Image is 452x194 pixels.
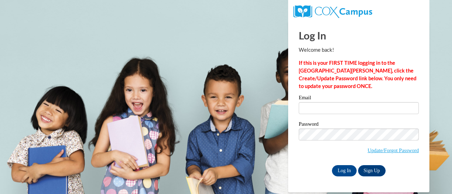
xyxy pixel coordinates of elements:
p: Welcome back! [299,46,419,54]
a: Sign Up [358,165,386,176]
h1: Log In [299,28,419,43]
label: Email [299,95,419,102]
a: COX Campus [293,8,372,14]
label: Password [299,121,419,129]
input: Log In [332,165,357,176]
a: Update/Forgot Password [368,148,419,153]
img: COX Campus [293,5,372,18]
strong: If this is your FIRST TIME logging in to the [GEOGRAPHIC_DATA][PERSON_NAME], click the Create/Upd... [299,60,416,89]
